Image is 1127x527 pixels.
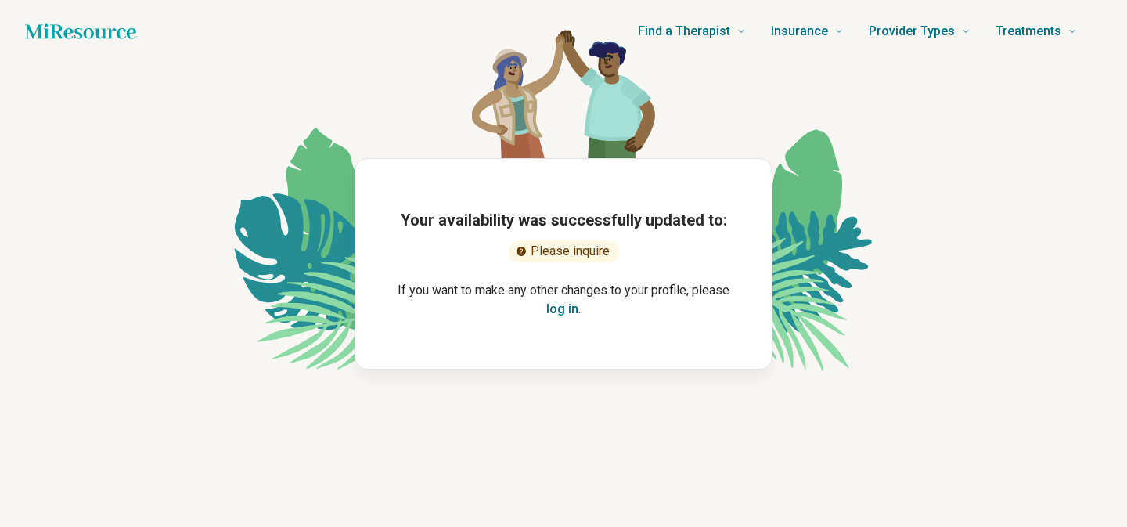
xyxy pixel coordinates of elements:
[638,20,730,42] span: Find a Therapist
[380,281,747,319] p: If you want to make any other changes to your profile, please .
[996,20,1061,42] span: Treatments
[401,209,727,231] h1: Your availability was successfully updated to:
[771,20,828,42] span: Insurance
[509,240,619,262] div: Please inquire
[869,20,955,42] span: Provider Types
[546,300,578,319] button: log in
[25,16,136,47] a: Home page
